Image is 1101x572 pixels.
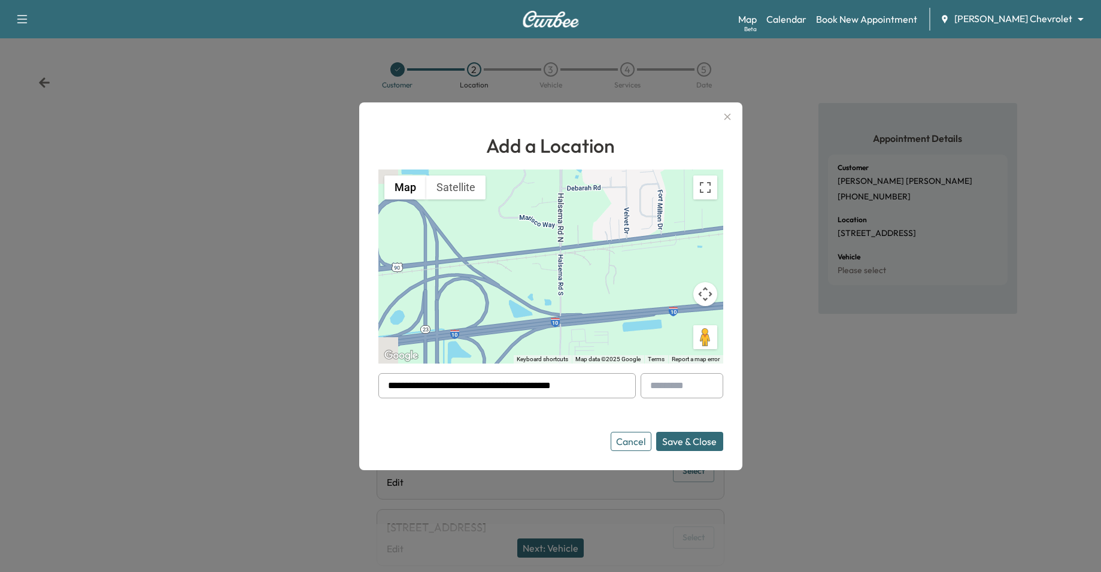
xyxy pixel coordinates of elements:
img: Curbee Logo [522,11,580,28]
a: Calendar [766,12,806,26]
div: Beta [744,25,757,34]
span: [PERSON_NAME] Chevrolet [954,12,1072,26]
button: Drag Pegman onto the map to open Street View [693,325,717,349]
button: Show satellite imagery [426,175,486,199]
h1: Add a Location [378,131,723,160]
button: Cancel [611,432,651,451]
img: Google [381,348,421,364]
button: Keyboard shortcuts [517,355,568,364]
button: Toggle fullscreen view [693,175,717,199]
button: Show street map [384,175,426,199]
a: Report a map error [672,356,720,362]
button: Map camera controls [693,282,717,306]
a: Open this area in Google Maps (opens a new window) [381,348,421,364]
a: MapBeta [738,12,757,26]
span: Map data ©2025 Google [575,356,641,362]
a: Terms (opens in new tab) [648,356,665,362]
a: Book New Appointment [816,12,917,26]
button: Save & Close [656,432,723,451]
